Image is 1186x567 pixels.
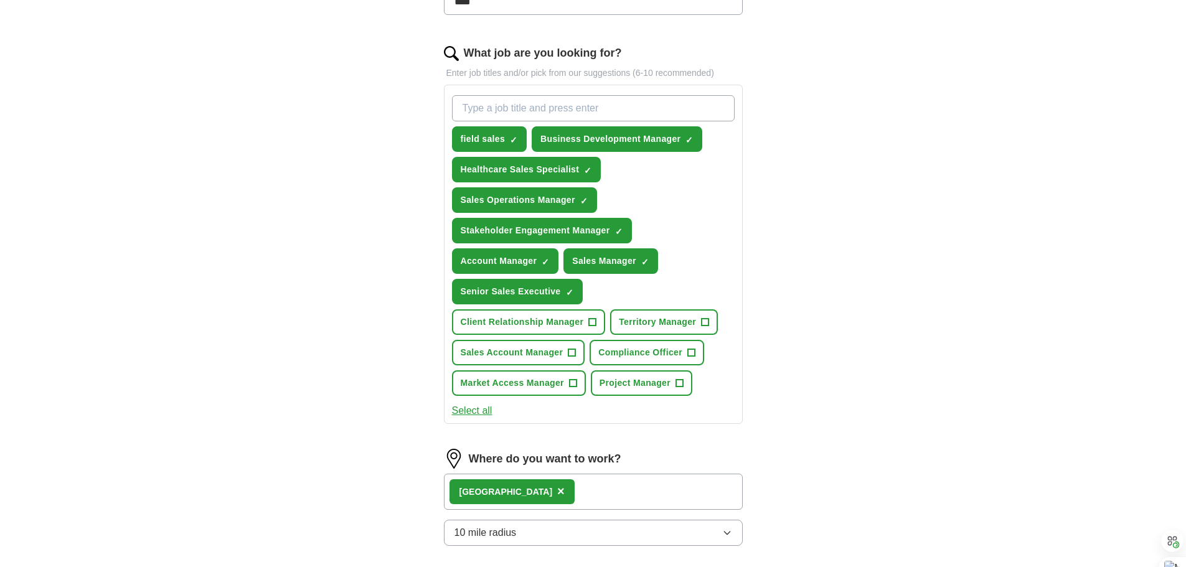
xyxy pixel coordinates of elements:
button: Business Development Manager✓ [532,126,702,152]
button: × [557,482,565,501]
button: Senior Sales Executive✓ [452,279,583,304]
button: Market Access Manager [452,370,586,396]
button: Sales Operations Manager✓ [452,187,597,213]
input: Type a job title and press enter [452,95,735,121]
button: Sales Manager✓ [563,248,658,274]
span: Territory Manager [619,316,696,329]
span: Sales Operations Manager [461,194,575,207]
span: Business Development Manager [540,133,680,146]
label: What job are you looking for? [464,45,622,62]
span: ✓ [685,135,693,145]
span: field sales [461,133,506,146]
button: Project Manager [591,370,692,396]
span: Compliance Officer [598,346,682,359]
p: Enter job titles and/or pick from our suggestions (6-10 recommended) [444,67,743,80]
button: 10 mile radius [444,520,743,546]
button: Sales Account Manager [452,340,585,365]
span: Project Manager [600,377,671,390]
span: ✓ [510,135,517,145]
span: Healthcare Sales Specialist [461,163,580,176]
span: Senior Sales Executive [461,285,561,298]
button: Account Manager✓ [452,248,559,274]
button: Healthcare Sales Specialist✓ [452,157,601,182]
span: ✓ [542,257,549,267]
img: location.png [444,449,464,469]
button: Compliance Officer [590,340,704,365]
span: ✓ [566,288,573,298]
img: search.png [444,46,459,61]
span: ✓ [615,227,623,237]
button: Client Relationship Manager [452,309,606,335]
button: Territory Manager [610,309,718,335]
span: Market Access Manager [461,377,564,390]
span: Client Relationship Manager [461,316,584,329]
span: 10 mile radius [454,525,517,540]
span: ✓ [580,196,588,206]
label: Where do you want to work? [469,451,621,467]
button: Select all [452,403,492,418]
span: Sales Account Manager [461,346,563,359]
span: ✓ [641,257,649,267]
button: field sales✓ [452,126,527,152]
span: × [557,484,565,498]
span: Account Manager [461,255,537,268]
div: [GEOGRAPHIC_DATA] [459,485,553,499]
span: Stakeholder Engagement Manager [461,224,610,237]
span: ✓ [584,166,591,176]
button: Stakeholder Engagement Manager✓ [452,218,632,243]
span: Sales Manager [572,255,636,268]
